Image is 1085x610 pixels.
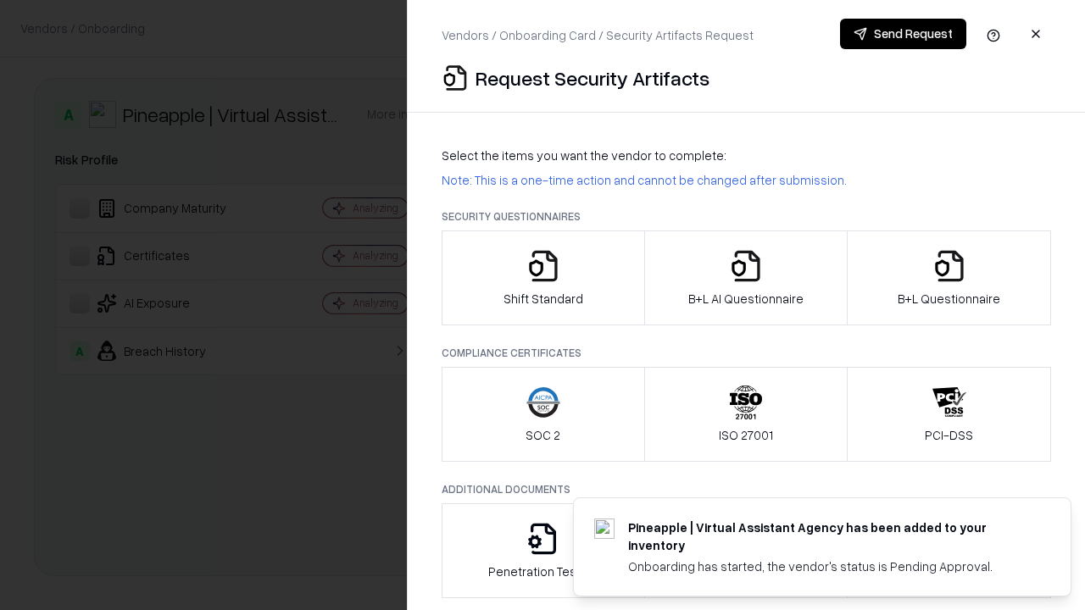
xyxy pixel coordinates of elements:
[925,426,973,444] p: PCI-DSS
[442,147,1051,164] p: Select the items you want the vendor to complete:
[594,518,615,539] img: trypineapple.com
[847,367,1051,462] button: PCI-DSS
[442,26,754,44] p: Vendors / Onboarding Card / Security Artifacts Request
[847,230,1051,325] button: B+L Questionnaire
[442,230,645,325] button: Shift Standard
[644,367,849,462] button: ISO 27001
[526,426,560,444] p: SOC 2
[476,64,709,91] p: Request Security Artifacts
[442,367,645,462] button: SOC 2
[628,557,1030,575] div: Onboarding has started, the vendor's status is Pending Approval.
[442,171,1051,189] p: Note: This is a one-time action and cannot be changed after submission.
[898,290,1000,308] p: B+L Questionnaire
[442,346,1051,360] p: Compliance Certificates
[688,290,804,308] p: B+L AI Questionnaire
[504,290,583,308] p: Shift Standard
[442,482,1051,496] p: Additional Documents
[628,518,1030,554] div: Pineapple | Virtual Assistant Agency has been added to your inventory
[442,209,1051,224] p: Security Questionnaires
[719,426,773,444] p: ISO 27001
[840,19,966,49] button: Send Request
[488,563,598,580] p: Penetration Testing
[644,230,849,325] button: B+L AI Questionnaire
[442,503,645,598] button: Penetration Testing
